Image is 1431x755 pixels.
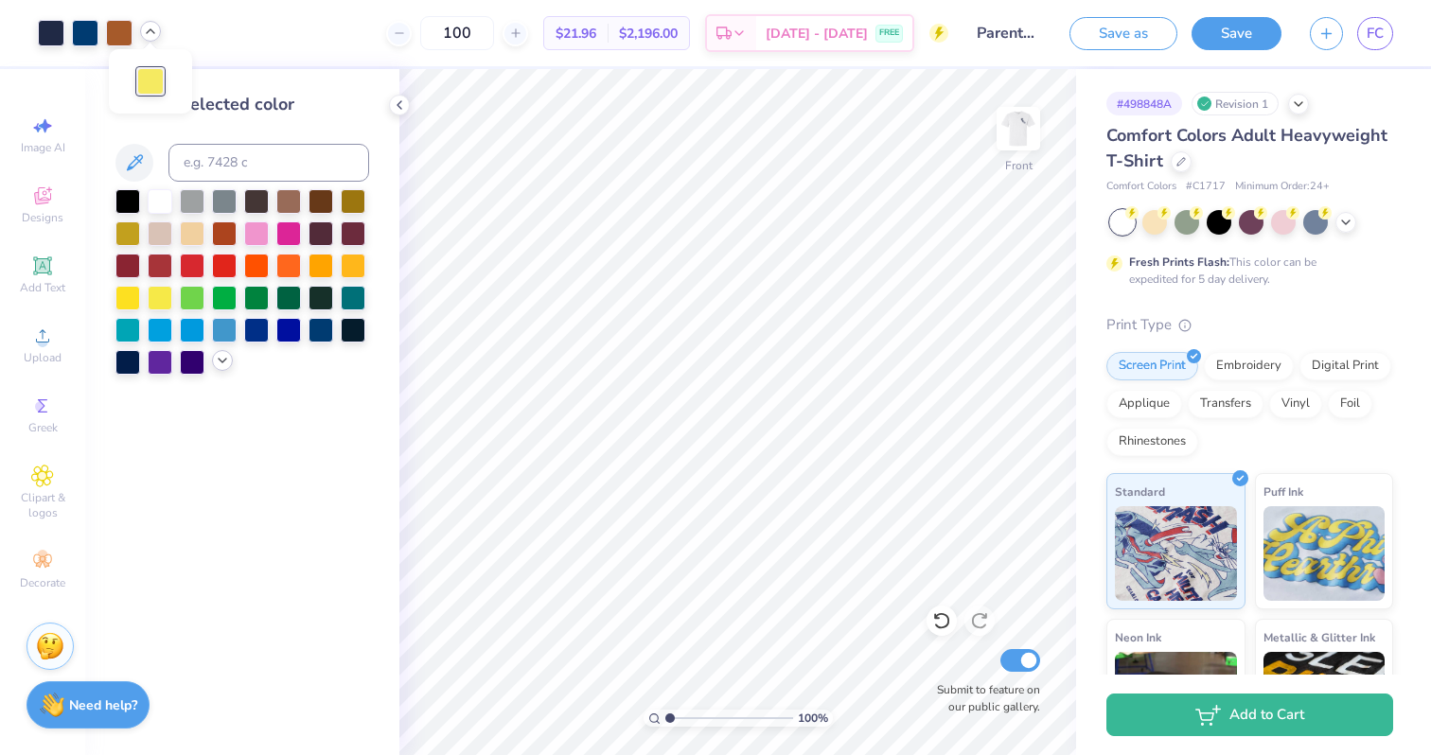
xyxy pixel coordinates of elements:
[21,140,65,155] span: Image AI
[28,420,58,435] span: Greek
[1106,428,1198,456] div: Rhinestones
[22,210,63,225] span: Designs
[1115,506,1237,601] img: Standard
[1263,506,1386,601] img: Puff Ink
[1115,627,1161,647] span: Neon Ink
[1204,352,1294,380] div: Embroidery
[1106,314,1393,336] div: Print Type
[1106,390,1182,418] div: Applique
[420,16,494,50] input: – –
[1263,627,1375,647] span: Metallic & Glitter Ink
[1188,390,1263,418] div: Transfers
[1069,17,1177,50] button: Save as
[1192,17,1281,50] button: Save
[1005,157,1033,174] div: Front
[1367,23,1384,44] span: FC
[927,681,1040,715] label: Submit to feature on our public gallery.
[999,110,1037,148] img: Front
[963,14,1055,52] input: Untitled Design
[1328,390,1372,418] div: Foil
[1115,652,1237,746] img: Neon Ink
[1106,92,1182,115] div: # 498848A
[1106,124,1387,172] span: Comfort Colors Adult Heavyweight T-Shirt
[1263,482,1303,501] span: Puff Ink
[1129,255,1229,270] strong: Fresh Prints Flash:
[69,696,137,714] strong: Need help?
[1192,92,1279,115] div: Revision 1
[1106,694,1393,736] button: Add to Cart
[20,280,65,295] span: Add Text
[766,24,868,44] span: [DATE] - [DATE]
[1106,179,1176,195] span: Comfort Colors
[1269,390,1322,418] div: Vinyl
[9,490,76,520] span: Clipart & logos
[879,26,899,40] span: FREE
[24,350,62,365] span: Upload
[1357,17,1393,50] a: FC
[1235,179,1330,195] span: Minimum Order: 24 +
[115,92,369,117] div: Change selected color
[619,24,678,44] span: $2,196.00
[20,575,65,590] span: Decorate
[1186,179,1226,195] span: # C1717
[168,144,369,182] input: e.g. 7428 c
[556,24,596,44] span: $21.96
[1263,652,1386,746] img: Metallic & Glitter Ink
[1129,254,1362,288] div: This color can be expedited for 5 day delivery.
[1106,352,1198,380] div: Screen Print
[798,710,828,727] span: 100 %
[1299,352,1391,380] div: Digital Print
[1115,482,1165,501] span: Standard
